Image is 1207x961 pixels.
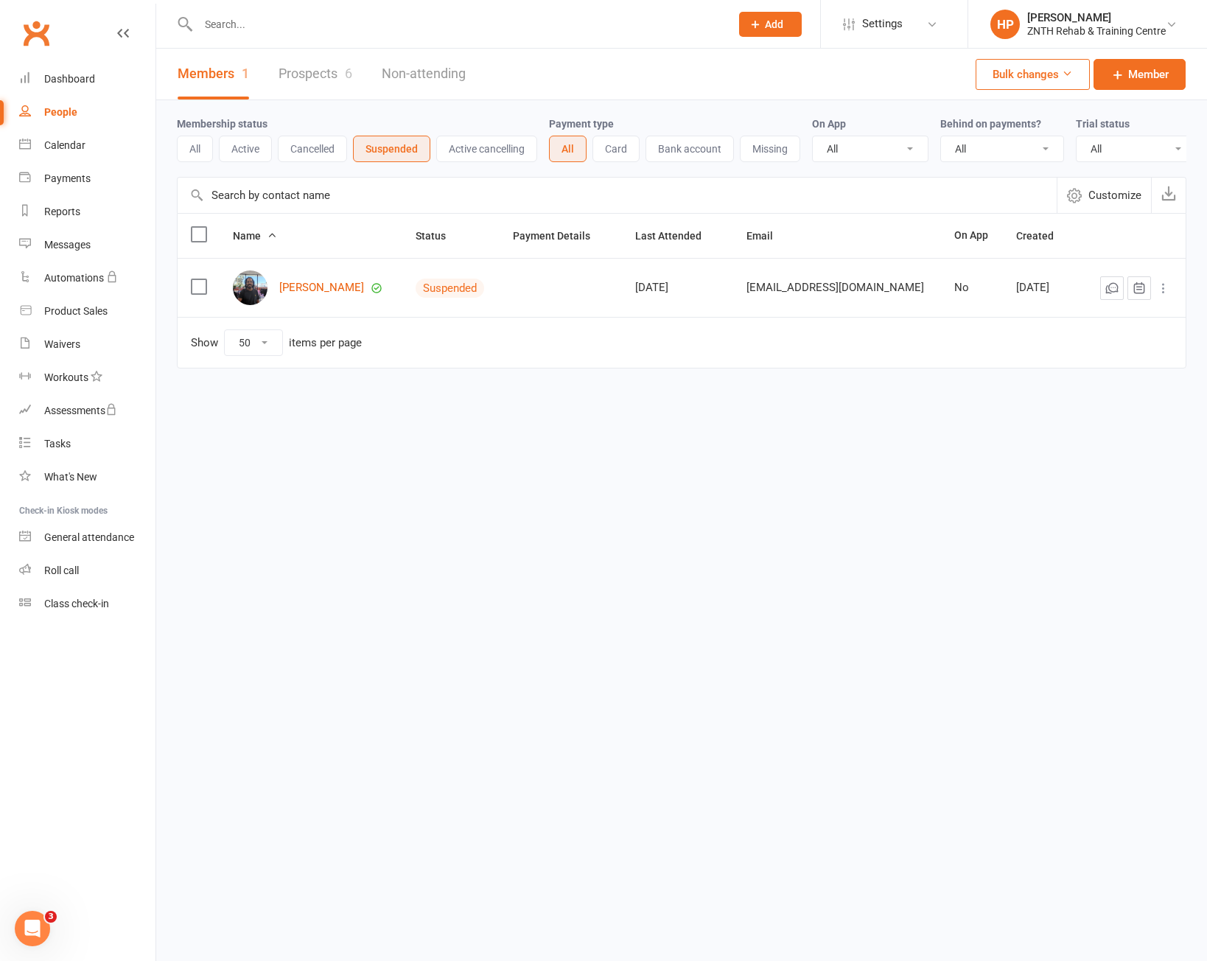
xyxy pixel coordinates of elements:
div: Suspended [416,279,484,298]
button: Created [1016,227,1070,245]
button: Card [592,136,640,162]
span: Payment Details [513,230,606,242]
div: Payments [44,172,91,184]
th: On App [941,214,1003,258]
button: Missing [740,136,800,162]
div: items per page [289,337,362,349]
button: Bank account [646,136,734,162]
a: Waivers [19,328,155,361]
div: No [954,282,990,294]
button: Email [746,227,789,245]
button: Add [739,12,802,37]
button: All [177,136,213,162]
div: Messages [44,239,91,251]
a: Member [1094,59,1186,90]
a: Workouts [19,361,155,394]
a: Assessments [19,394,155,427]
div: Dashboard [44,73,95,85]
div: [DATE] [635,282,720,294]
div: Calendar [44,139,85,151]
a: Payments [19,162,155,195]
div: General attendance [44,531,134,543]
div: HP [990,10,1020,39]
div: Class check-in [44,598,109,609]
div: Assessments [44,405,117,416]
div: Automations [44,272,104,284]
button: Status [416,227,462,245]
span: Last Attended [635,230,718,242]
label: Membership status [177,118,267,130]
span: Member [1128,66,1169,83]
div: 6 [345,66,352,81]
a: Messages [19,228,155,262]
button: Suspended [353,136,430,162]
span: Created [1016,230,1070,242]
img: Isaac [233,270,267,305]
a: General attendance kiosk mode [19,521,155,554]
label: On App [812,118,846,130]
div: Show [191,329,362,356]
span: Name [233,230,277,242]
label: Behind on payments? [940,118,1041,130]
a: Tasks [19,427,155,461]
a: Reports [19,195,155,228]
button: Name [233,227,277,245]
button: Last Attended [635,227,718,245]
a: What's New [19,461,155,494]
div: People [44,106,77,118]
span: 3 [45,911,57,923]
div: ZNTH Rehab & Training Centre [1027,24,1166,38]
div: [PERSON_NAME] [1027,11,1166,24]
a: [PERSON_NAME] [279,282,364,294]
div: Waivers [44,338,80,350]
span: Customize [1088,186,1141,204]
button: Cancelled [278,136,347,162]
div: Workouts [44,371,88,383]
div: Roll call [44,565,79,576]
div: Tasks [44,438,71,450]
iframe: Intercom live chat [15,911,50,946]
a: Clubworx [18,15,55,52]
input: Search by contact name [178,178,1057,213]
span: Email [746,230,789,242]
a: Class kiosk mode [19,587,155,621]
input: Search... [194,14,720,35]
label: Trial status [1076,118,1130,130]
a: Automations [19,262,155,295]
a: Prospects6 [279,49,352,99]
button: All [549,136,587,162]
span: Status [416,230,462,242]
button: Customize [1057,178,1151,213]
button: Active cancelling [436,136,537,162]
a: Roll call [19,554,155,587]
a: Calendar [19,129,155,162]
div: [DATE] [1016,282,1071,294]
button: Payment Details [513,227,606,245]
a: People [19,96,155,129]
div: What's New [44,471,97,483]
a: Product Sales [19,295,155,328]
span: Add [765,18,783,30]
span: Settings [862,7,903,41]
div: Reports [44,206,80,217]
span: [EMAIL_ADDRESS][DOMAIN_NAME] [746,273,924,301]
button: Active [219,136,272,162]
div: Product Sales [44,305,108,317]
label: Payment type [549,118,614,130]
a: Members1 [178,49,249,99]
button: Bulk changes [976,59,1090,90]
a: Non-attending [382,49,466,99]
div: 1 [242,66,249,81]
a: Dashboard [19,63,155,96]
